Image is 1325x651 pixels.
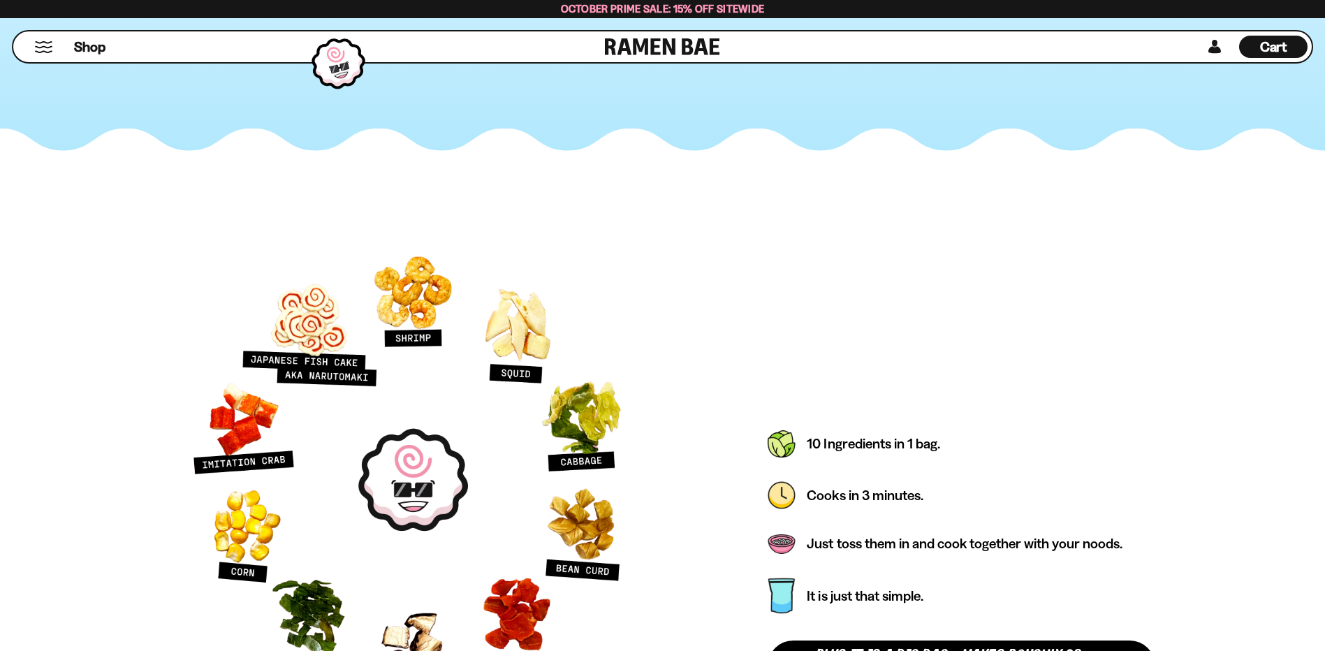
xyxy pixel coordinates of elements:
[807,436,946,451] div: 10 Ingredients in 1 bag.
[1239,31,1308,62] div: Cart
[807,536,1129,551] div: Just toss them in and cook together with your noods.
[561,2,765,15] span: October Prime Sale: 15% off Sitewide
[1260,38,1287,55] span: Cart
[34,41,53,53] button: Mobile Menu Trigger
[807,488,930,503] div: Cooks in 3 minutes.
[807,588,930,604] div: It is just that simple.
[74,36,105,58] a: Shop
[74,38,105,57] span: Shop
